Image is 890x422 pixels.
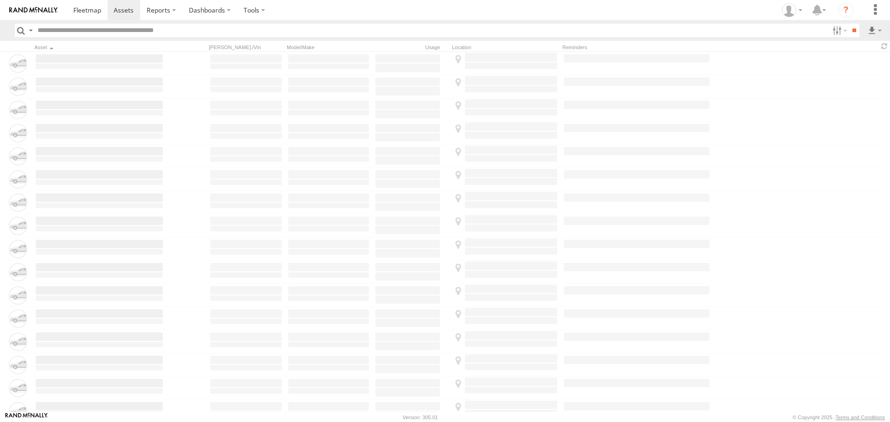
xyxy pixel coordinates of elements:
div: Reminders [562,44,711,51]
div: © Copyright 2025 - [793,415,885,420]
span: Refresh [879,42,890,51]
div: Julian Wright [779,3,806,17]
div: Usage [374,44,448,51]
label: Search Filter Options [829,24,849,37]
img: rand-logo.svg [9,7,58,13]
i: ? [838,3,853,18]
label: Export results as... [867,24,883,37]
div: Location [452,44,559,51]
label: Search Query [27,24,34,37]
div: Model/Make [287,44,370,51]
a: Visit our Website [5,413,48,422]
div: Click to Sort [34,44,164,51]
a: Terms and Conditions [836,415,885,420]
div: Version: 305.01 [403,415,438,420]
div: [PERSON_NAME]./Vin [209,44,283,51]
